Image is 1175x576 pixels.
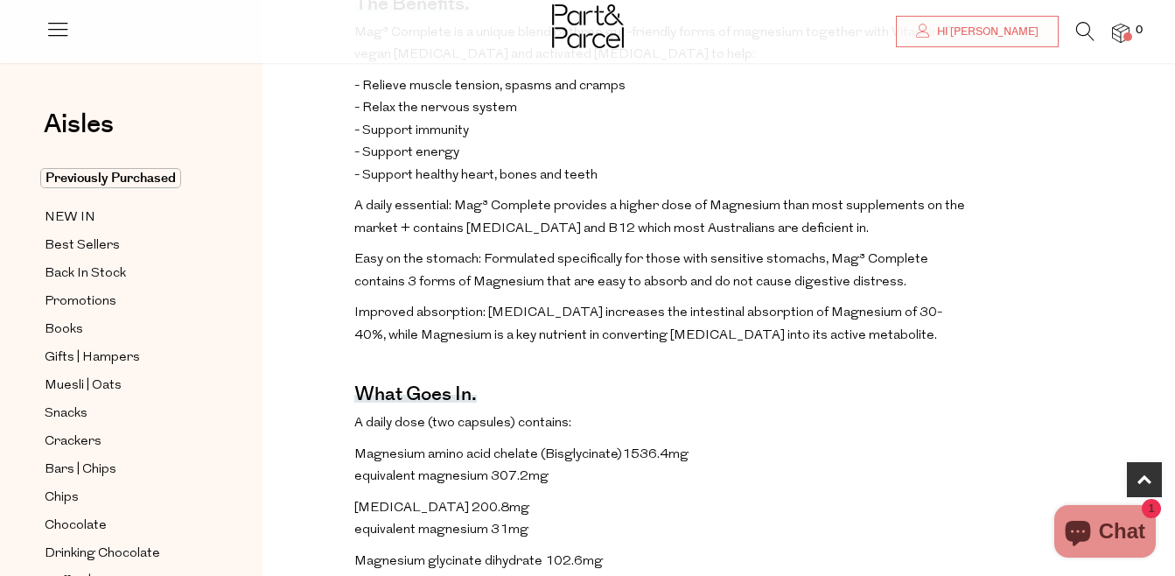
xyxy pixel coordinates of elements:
a: Snacks [45,403,204,425]
h4: What goes in. [354,390,477,403]
a: Back In Stock [45,263,204,284]
p: A daily dose (two capsules) contains: [354,412,965,435]
a: Hi [PERSON_NAME] [896,16,1059,47]
a: Chips [45,487,204,509]
span: NEW IN [45,207,95,228]
a: Best Sellers [45,235,204,256]
a: Chocolate [45,515,204,537]
span: Muesli | Oats [45,376,122,397]
p: Improved absorption: [MEDICAL_DATA] increases the intestinal absorption of Magnesium of 30-40%, w... [354,302,965,347]
span: 0 [1131,23,1147,39]
p: Easy on the stomach: Formulated specifically for those with sensitive stomachs, Mag³ Complete con... [354,249,965,293]
p: A daily essential: Mag³ Complete provides a higher dose of Magnesium than most supplements on the... [354,195,965,240]
p: Magnesium amino acid chelate (Bisglycinate)1536.4mg equivalent magnesium 307.2mg [354,444,965,488]
a: Books [45,319,204,341]
span: Promotions [45,292,116,313]
span: Crackers [45,432,101,453]
span: Chocolate [45,516,107,537]
inbox-online-store-chat: Shopify online store chat [1049,505,1161,562]
span: Previously Purchased [40,168,181,188]
a: NEW IN [45,207,204,228]
span: Bars | Chips [45,460,116,481]
span: Gifts | Hampers [45,348,140,369]
a: Gifts | Hampers [45,347,204,369]
p: - Relieve muscle tension, spasms and cramps - Relax the nervous system - Support immunity - Suppo... [354,75,965,187]
span: Books [45,320,83,341]
span: Snacks [45,404,87,425]
span: Hi [PERSON_NAME] [933,25,1039,39]
a: Previously Purchased [45,168,204,189]
a: Muesli | Oats [45,375,204,397]
a: Bars | Chips [45,459,204,481]
span: Drinking Chocolate [45,544,160,565]
a: Crackers [45,431,204,453]
a: 0 [1112,24,1130,42]
span: Best Sellers [45,235,120,256]
p: [MEDICAL_DATA] 200.8mg equivalent magnesium 31mg [354,497,965,542]
img: Part&Parcel [552,4,624,48]
a: Aisles [44,111,114,155]
span: Aisles [44,105,114,144]
span: Chips [45,488,79,509]
a: Drinking Chocolate [45,543,204,565]
span: Back In Stock [45,263,126,284]
a: Promotions [45,291,204,313]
